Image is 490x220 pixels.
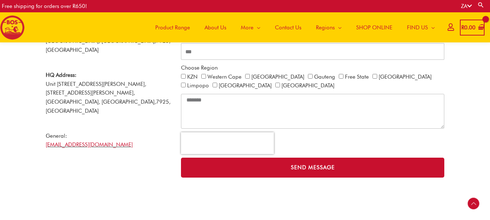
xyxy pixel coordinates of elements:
a: Contact Us [268,12,309,42]
label: [GEOGRAPHIC_DATA] [379,74,432,80]
span: [STREET_ADDRESS][PERSON_NAME], [46,90,135,96]
bdi: 0.00 [461,24,475,31]
label: [GEOGRAPHIC_DATA] [219,82,272,89]
a: View Shopping Cart, empty [460,20,485,36]
span: R [461,24,464,31]
a: Product Range [148,12,197,42]
strong: HQ Address: [46,72,77,78]
label: [GEOGRAPHIC_DATA] [281,82,334,89]
span: Product Range [155,17,190,38]
span: More [241,17,254,38]
iframe: reCAPTCHA [181,132,274,154]
label: Free State [345,74,369,80]
span: About Us [205,17,226,38]
span: SHOP ONLINE [356,17,392,38]
a: More [234,12,268,42]
span: 7925, [GEOGRAPHIC_DATA] [46,99,170,114]
span: Unit [STREET_ADDRESS][PERSON_NAME], [46,72,146,87]
button: Send Message [181,158,445,178]
label: Western Cape [207,74,242,80]
span: Send Message [291,165,335,170]
a: Regions [309,12,349,42]
a: [EMAIL_ADDRESS][DOMAIN_NAME] [46,141,133,148]
a: SHOP ONLINE [349,12,400,42]
span: Contact Us [275,17,301,38]
label: Limpopo [187,82,209,89]
span: [GEOGRAPHIC_DATA], [GEOGRAPHIC_DATA], [46,99,156,105]
span: Regions [316,17,335,38]
label: KZN [187,74,198,80]
label: Choose Region [181,63,218,72]
p: General: [46,132,174,150]
label: [GEOGRAPHIC_DATA] [251,74,304,80]
label: Gauteng [314,74,335,80]
nav: Site Navigation [143,12,442,42]
a: About Us [197,12,234,42]
a: Search button [477,1,485,8]
a: ZA [461,3,472,9]
span: FIND US [407,17,428,38]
